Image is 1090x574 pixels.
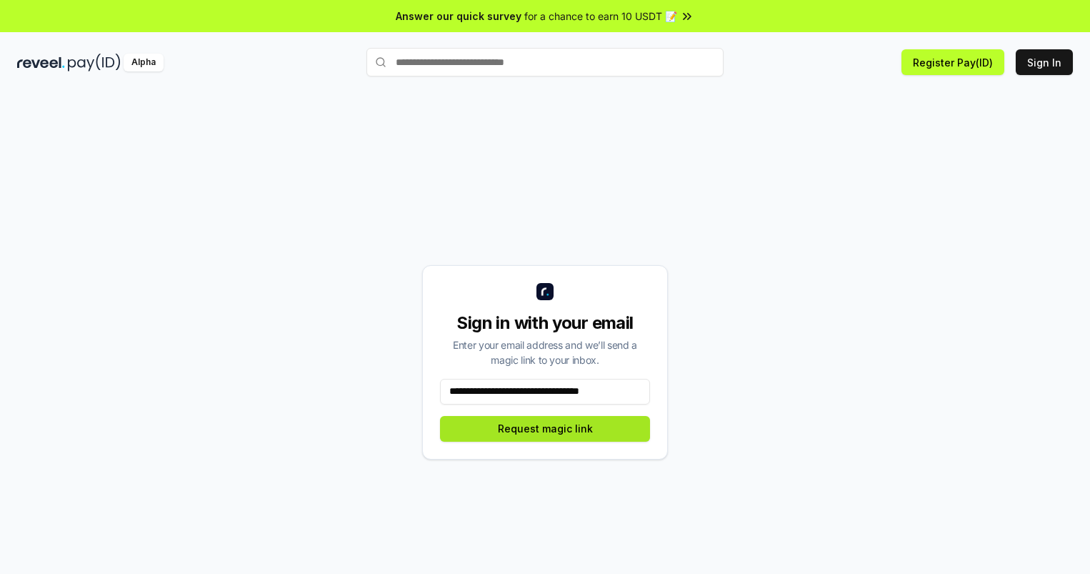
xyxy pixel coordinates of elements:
img: reveel_dark [17,54,65,71]
div: Alpha [124,54,164,71]
button: Register Pay(ID) [901,49,1004,75]
div: Enter your email address and we’ll send a magic link to your inbox. [440,337,650,367]
div: Sign in with your email [440,312,650,335]
button: Sign In [1016,49,1073,75]
button: Request magic link [440,416,650,442]
img: logo_small [536,283,554,300]
img: pay_id [68,54,121,71]
span: for a chance to earn 10 USDT 📝 [524,9,677,24]
span: Answer our quick survey [396,9,521,24]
